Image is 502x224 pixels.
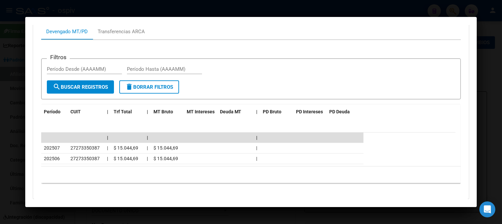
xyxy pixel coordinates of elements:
span: | [147,156,148,161]
span: Deuda MT [220,109,242,114]
datatable-header-cell: PD Intereses [294,105,327,119]
span: PD Bruto [263,109,282,114]
div: Transferencias ARCA [98,28,145,35]
datatable-header-cell: Período [41,105,68,119]
span: 27273350387 [70,145,100,151]
span: | [107,145,108,151]
datatable-header-cell: | [254,105,260,119]
span: $ 15.044,69 [153,145,178,151]
button: Borrar Filtros [119,80,179,94]
span: CUIT [70,109,81,114]
datatable-header-cell: | [144,105,151,119]
span: | [147,145,148,151]
span: | [107,156,108,161]
datatable-header-cell: CUIT [68,105,104,119]
datatable-header-cell: PD Bruto [260,105,294,119]
datatable-header-cell: MT Bruto [151,105,184,119]
span: $ 15.044,69 [114,145,138,151]
span: 202507 [44,145,60,151]
span: Buscar Registros [53,84,108,90]
datatable-header-cell: PD Deuda [327,105,363,119]
span: | [256,109,258,114]
span: | [256,135,258,140]
datatable-header-cell: | [104,105,111,119]
div: Devengado MT/PD [46,28,88,35]
mat-icon: delete [125,83,133,91]
datatable-header-cell: MT Intereses [184,105,217,119]
span: | [147,109,148,114]
span: | [256,145,257,151]
span: | [107,109,108,114]
span: PD Intereses [296,109,323,114]
span: 27273350387 [70,156,100,161]
span: $ 15.044,69 [153,156,178,161]
span: | [256,156,257,161]
span: Trf Total [114,109,132,114]
span: 202506 [44,156,60,161]
span: | [147,135,148,140]
datatable-header-cell: Deuda MT [217,105,254,119]
span: | [107,135,108,140]
span: Período [44,109,60,114]
span: $ 15.044,69 [114,156,138,161]
span: MT Bruto [153,109,173,114]
span: MT Intereses [187,109,215,114]
h3: Filtros [47,54,70,61]
div: Open Intercom Messenger [479,201,495,217]
button: Buscar Registros [47,80,114,94]
span: Borrar Filtros [125,84,173,90]
mat-icon: search [53,83,61,91]
span: PD Deuda [330,109,350,114]
datatable-header-cell: Trf Total [111,105,144,119]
